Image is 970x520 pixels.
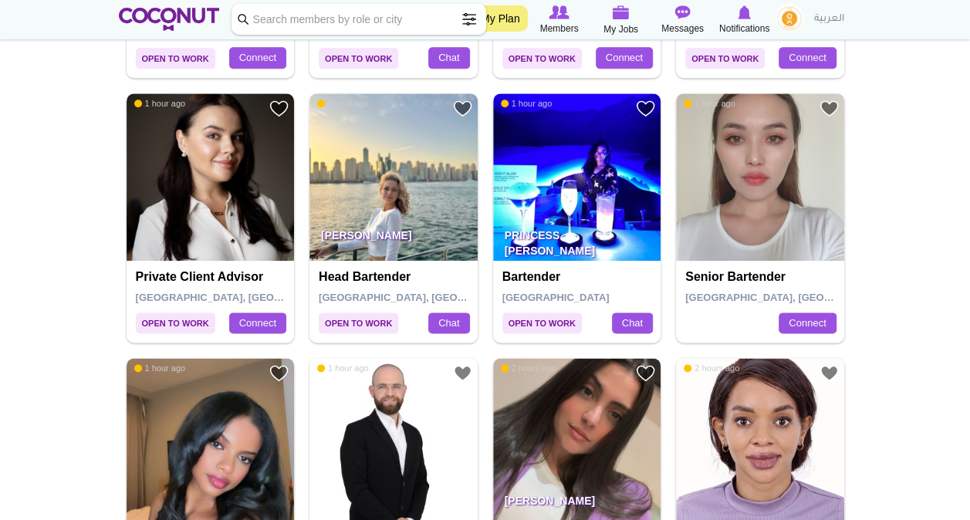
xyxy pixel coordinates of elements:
a: Add to Favourites [820,363,839,383]
span: Open to Work [502,312,582,333]
span: [GEOGRAPHIC_DATA] [502,292,610,303]
span: 1 hour ago [501,98,553,109]
span: 1 hour ago [134,363,186,373]
a: Add to Favourites [269,363,289,383]
p: [PERSON_NAME] [309,218,478,261]
span: 2 hours ago [501,363,556,373]
img: Home [119,8,220,31]
span: 1 hour ago [317,98,369,109]
span: 1 hour ago [317,363,369,373]
a: Messages Messages [652,4,714,36]
img: Notifications [738,5,751,19]
span: Messages [661,21,704,36]
span: Open to Work [502,48,582,69]
input: Search members by role or city [232,4,486,35]
a: My Jobs My Jobs [590,4,652,37]
img: Messages [675,5,691,19]
a: العربية [806,4,852,35]
p: Princess [PERSON_NAME] [493,218,661,261]
h4: Private Client Advisor [136,270,289,284]
a: Browse Members Members [529,4,590,36]
span: 1 hour ago [134,98,186,109]
a: Chat [428,312,469,334]
a: Chat [428,47,469,69]
span: [GEOGRAPHIC_DATA], [GEOGRAPHIC_DATA] [136,292,356,303]
a: Connect [229,47,286,69]
span: [GEOGRAPHIC_DATA], [GEOGRAPHIC_DATA] [685,292,905,303]
h4: Bartender [502,270,656,284]
a: Add to Favourites [453,99,472,118]
span: Open to Work [685,48,765,69]
a: Add to Favourites [820,99,839,118]
span: [GEOGRAPHIC_DATA], [GEOGRAPHIC_DATA] [319,292,539,303]
span: Open to Work [319,312,398,333]
img: My Jobs [613,5,630,19]
span: My Jobs [603,22,638,37]
span: Members [539,21,578,36]
a: Chat [612,312,653,334]
a: Add to Favourites [269,99,289,118]
a: Add to Favourites [636,99,655,118]
a: Connect [779,47,836,69]
span: Open to Work [319,48,398,69]
span: 2 hours ago [684,363,739,373]
span: Open to Work [136,48,215,69]
h4: Senior Bartender [685,270,839,284]
a: Notifications Notifications [714,4,776,36]
a: Connect [779,312,836,334]
a: Connect [596,47,653,69]
img: Browse Members [549,5,569,19]
a: Add to Favourites [636,363,655,383]
h4: Head Bartender [319,270,472,284]
span: Notifications [719,21,769,36]
a: Connect [229,312,286,334]
a: Add to Favourites [453,363,472,383]
span: 1 hour ago [684,98,735,109]
span: Open to Work [136,312,215,333]
a: My Plan [473,5,528,32]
